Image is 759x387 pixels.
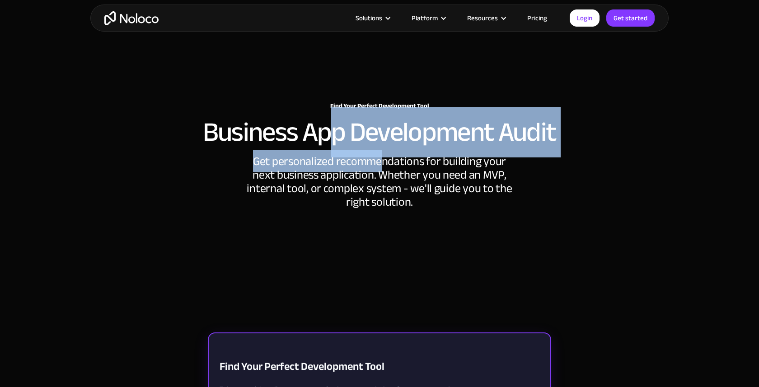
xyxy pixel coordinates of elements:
div: Get personalized recommendations for building your next business application. Whether you need an... [244,155,515,209]
div: Resources [467,12,498,24]
h2: Business App Development Audit [203,119,557,146]
div: Platform [400,12,456,24]
h1: Find Your Perfect Development Tool [220,353,539,380]
div: Platform [412,12,438,24]
div: Solutions [356,12,382,24]
strong: Find Your Perfect Development Tool [330,100,429,112]
div: Solutions [344,12,400,24]
div: Resources [456,12,516,24]
a: Login [570,9,600,27]
a: Get started [606,9,655,27]
a: home [104,11,159,25]
a: Pricing [516,12,558,24]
